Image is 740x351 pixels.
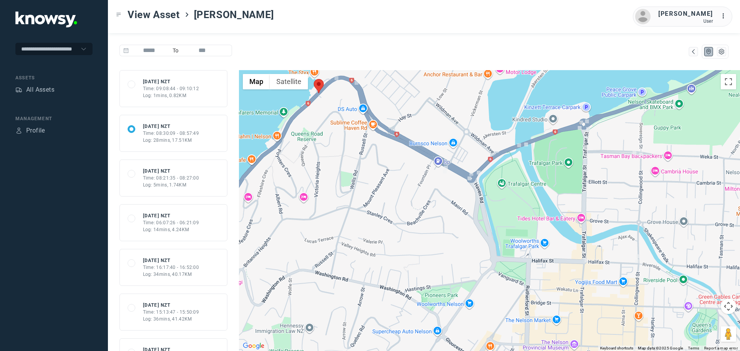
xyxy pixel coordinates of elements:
[241,341,266,351] a: Open this area in Google Maps (opens a new window)
[270,74,308,89] button: Show satellite imagery
[26,85,54,94] div: All Assets
[143,309,199,316] div: Time: 15:13:47 - 15:50:09
[243,74,270,89] button: Show street map
[143,226,199,233] div: Log: 14mins, 4.24KM
[143,78,199,85] div: [DATE] NZT
[658,9,713,18] div: [PERSON_NAME]
[143,257,199,264] div: [DATE] NZT
[690,48,697,55] div: Map
[143,168,199,175] div: [DATE] NZT
[170,45,182,56] span: To
[143,85,199,92] div: Time: 09:08:44 - 09:10:12
[721,326,736,342] button: Drag Pegman onto the map to open Street View
[15,127,22,134] div: Profile
[15,115,92,122] div: Management
[721,299,736,314] button: Map camera controls
[638,346,683,350] span: Map data ©2025 Google
[143,264,199,271] div: Time: 16:17:40 - 16:52:00
[116,12,121,17] div: Toggle Menu
[143,137,199,144] div: Log: 28mins, 17.51KM
[718,48,725,55] div: List
[704,346,738,350] a: Report a map error
[143,175,199,181] div: Time: 08:21:35 - 08:27:00
[721,12,730,21] div: :
[143,212,199,219] div: [DATE] NZT
[600,346,633,351] button: Keyboard shortcuts
[143,219,199,226] div: Time: 06:07:26 - 06:21:09
[721,13,729,19] tspan: ...
[241,341,266,351] img: Google
[721,12,730,22] div: :
[705,48,712,55] div: Map
[688,346,700,350] a: Terms (opens in new tab)
[143,271,199,278] div: Log: 34mins, 40.17KM
[143,316,199,322] div: Log: 36mins, 41.42KM
[143,123,199,130] div: [DATE] NZT
[658,18,713,24] div: User
[15,74,92,81] div: Assets
[128,8,180,22] span: View Asset
[15,12,77,27] img: Application Logo
[15,85,54,94] a: AssetsAll Assets
[26,126,45,135] div: Profile
[194,8,274,22] span: [PERSON_NAME]
[15,86,22,93] div: Assets
[15,126,45,135] a: ProfileProfile
[143,181,199,188] div: Log: 5mins, 1.74KM
[721,74,736,89] button: Toggle fullscreen view
[143,130,199,137] div: Time: 08:30:09 - 08:57:49
[635,9,651,24] img: avatar.png
[143,302,199,309] div: [DATE] NZT
[184,12,190,18] div: >
[143,92,199,99] div: Log: 1mins, 0.82KM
